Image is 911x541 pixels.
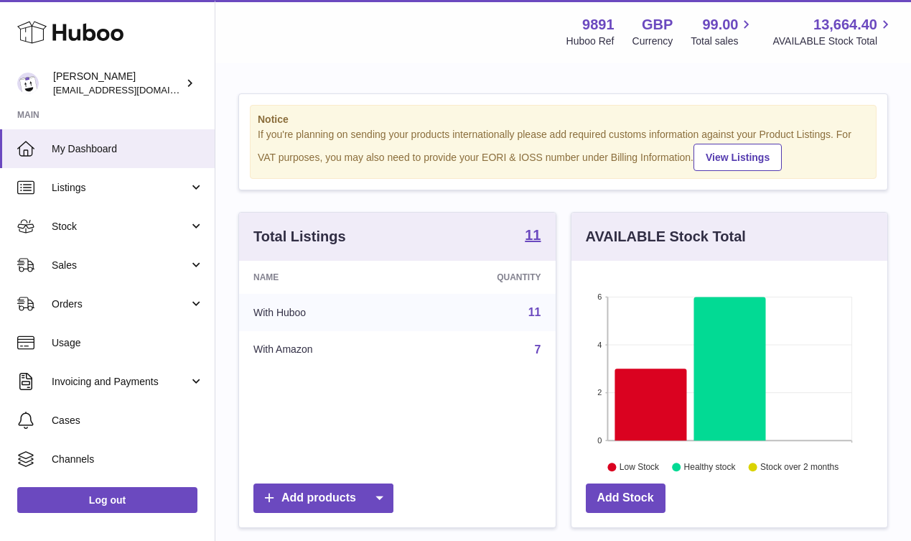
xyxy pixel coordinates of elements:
span: 99.00 [702,15,738,34]
th: Name [239,261,412,294]
a: Add Stock [586,484,665,513]
strong: 11 [525,228,541,242]
div: Huboo Ref [566,34,615,48]
strong: 9891 [582,15,615,34]
a: 11 [525,228,541,245]
span: Cases [52,414,204,427]
a: View Listings [693,144,782,171]
span: My Dashboard [52,142,204,156]
text: 2 [597,388,602,397]
span: Listings [52,181,189,195]
text: 4 [597,341,602,349]
div: [PERSON_NAME] [53,70,182,97]
span: Stock [52,220,189,233]
a: 99.00 Total sales [691,15,755,48]
text: Stock over 2 months [760,462,838,472]
span: [EMAIL_ADDRESS][DOMAIN_NAME] [53,84,211,96]
span: Invoicing and Payments [52,375,189,389]
strong: Notice [258,113,869,126]
div: If you're planning on sending your products internationally please add required customs informati... [258,128,869,171]
span: Sales [52,259,189,272]
text: 6 [597,292,602,301]
img: ro@thebitterclub.co.uk [17,73,39,94]
a: Add products [253,484,393,513]
text: 0 [597,436,602,445]
span: Orders [52,297,189,311]
h3: Total Listings [253,227,346,246]
th: Quantity [412,261,555,294]
span: Total sales [691,34,755,48]
td: With Amazon [239,331,412,369]
span: Channels [52,453,204,466]
a: 7 [535,343,541,356]
h3: AVAILABLE Stock Total [586,227,746,246]
td: With Huboo [239,294,412,331]
a: 11 [528,306,541,318]
a: Log out [17,487,197,513]
span: 13,664.40 [813,15,877,34]
span: AVAILABLE Stock Total [772,34,894,48]
div: Currency [632,34,673,48]
text: Healthy stock [683,462,736,472]
strong: GBP [642,15,673,34]
span: Usage [52,336,204,350]
a: 13,664.40 AVAILABLE Stock Total [772,15,894,48]
text: Low Stock [619,462,659,472]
